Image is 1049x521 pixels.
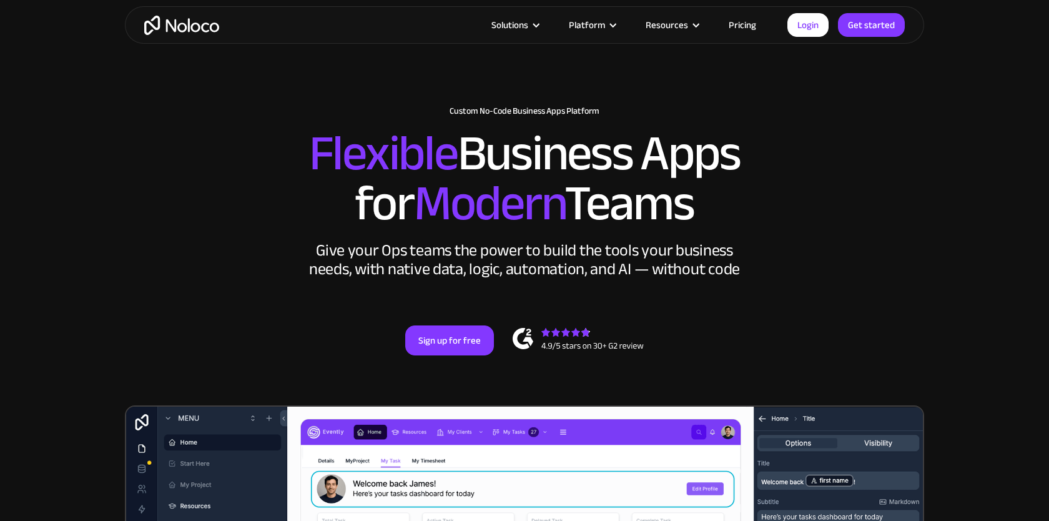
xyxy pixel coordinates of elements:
[144,16,219,35] a: home
[309,107,458,200] span: Flexible
[787,13,829,37] a: Login
[646,17,688,33] div: Resources
[713,17,772,33] a: Pricing
[553,17,630,33] div: Platform
[491,17,528,33] div: Solutions
[476,17,553,33] div: Solutions
[414,157,564,250] span: Modern
[569,17,605,33] div: Platform
[630,17,713,33] div: Resources
[137,129,912,229] h2: Business Apps for Teams
[838,13,905,37] a: Get started
[137,106,912,116] h1: Custom No-Code Business Apps Platform
[306,241,743,279] div: Give your Ops teams the power to build the tools your business needs, with native data, logic, au...
[405,325,494,355] a: Sign up for free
